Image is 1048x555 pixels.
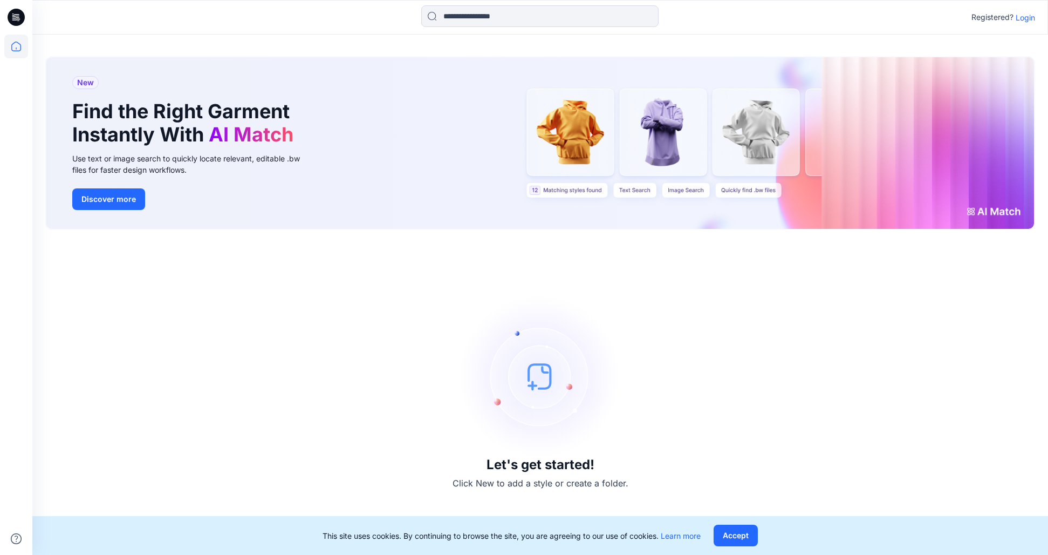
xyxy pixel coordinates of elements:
p: This site uses cookies. By continuing to browse the site, you are agreeing to our use of cookies. [323,530,701,542]
p: Click New to add a style or create a folder. [453,477,628,490]
img: empty-state-image.svg [460,295,621,457]
p: Registered? [971,11,1013,24]
span: AI Match [209,123,293,146]
a: Learn more [661,531,701,540]
span: New [77,76,94,89]
p: Login [1016,12,1035,23]
h1: Find the Right Garment Instantly With [72,100,299,146]
h3: Let's get started! [487,457,594,472]
button: Accept [714,525,758,546]
div: Use text or image search to quickly locate relevant, editable .bw files for faster design workflows. [72,153,315,175]
button: Discover more [72,188,145,210]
